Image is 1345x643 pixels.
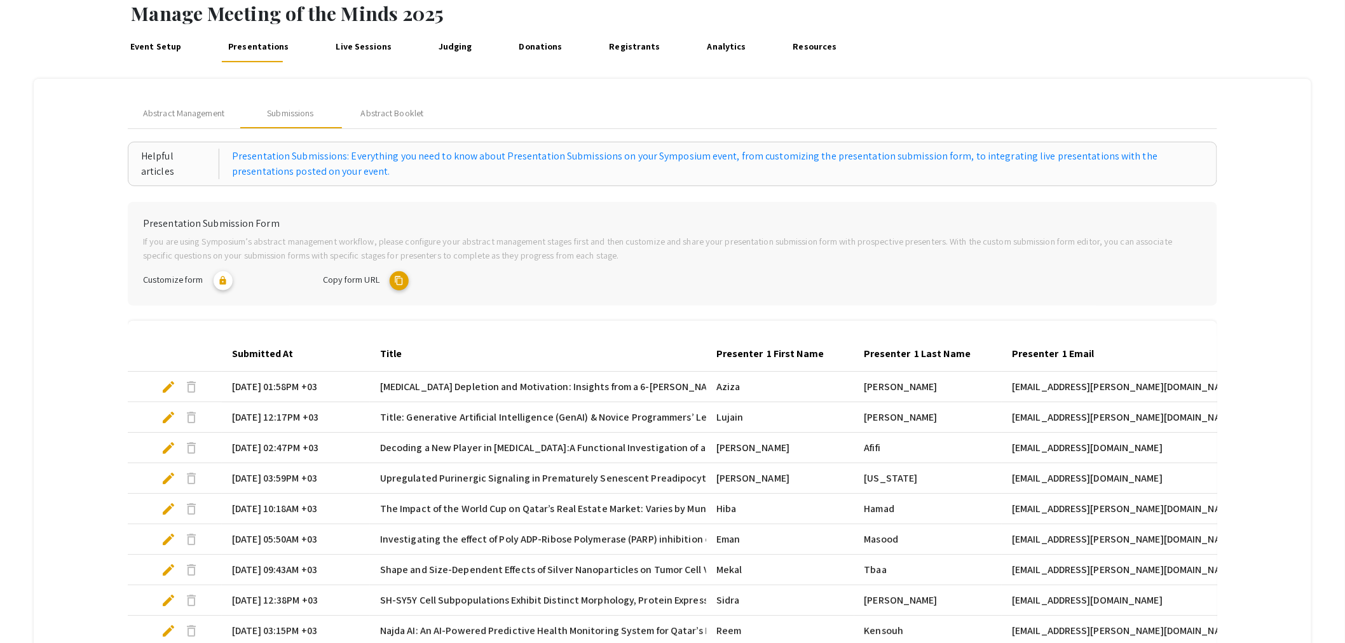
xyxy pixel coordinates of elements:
span: Shape and Size-Dependent Effects of Silver Nanoparticles on Tumor Cell Viability [380,562,740,578]
span: Customize form [143,274,203,286]
mat-cell: Aziza [706,372,854,402]
mat-cell: Tbaa [854,555,1002,585]
mat-cell: Sidra [706,585,854,616]
span: delete [184,471,199,486]
div: Helpful articles [141,149,219,179]
span: delete [184,440,199,456]
div: Title [380,346,413,362]
span: delete [184,410,199,425]
a: Resources [789,32,840,62]
mat-cell: [EMAIL_ADDRESS][PERSON_NAME][DOMAIN_NAME] [1002,402,1231,433]
mat-cell: [EMAIL_ADDRESS][DOMAIN_NAME] [1002,585,1231,616]
a: Registrants [606,32,664,62]
span: delete [184,562,199,578]
span: Abstract Management [143,107,224,120]
mat-cell: [EMAIL_ADDRESS][PERSON_NAME][DOMAIN_NAME] [1002,555,1231,585]
mat-cell: [US_STATE] [854,463,1002,494]
span: edit [161,593,176,608]
mat-cell: [DATE] 03:59PM +03 [222,463,370,494]
span: delete [184,379,199,395]
mat-cell: [DATE] 01:58PM +03 [222,372,370,402]
mat-cell: [PERSON_NAME] [854,585,1002,616]
span: Upregulated Purinergic Signaling in Prematurely Senescent Preadipocytes: Mechanisms of Inflammati... [380,471,1114,486]
mat-cell: [EMAIL_ADDRESS][PERSON_NAME][DOMAIN_NAME] [1002,372,1231,402]
div: Title [380,346,402,362]
a: Event Setup [127,32,185,62]
div: Presenter 1 Email [1012,346,1105,362]
mat-cell: [PERSON_NAME] [854,402,1002,433]
span: Decoding a New Player in [MEDICAL_DATA]:A Functional Investigation of a Novel Long Non-Coding RNA [380,440,833,456]
mat-cell: Lujain [706,402,854,433]
a: Live Sessions [332,32,395,62]
a: Presentation Submissions: Everything you need to know about Presentation Submissions on your Symp... [232,149,1204,179]
span: edit [161,410,176,425]
mat-cell: [PERSON_NAME] [706,463,854,494]
span: delete [184,623,199,639]
span: edit [161,379,176,395]
h1: Manage Meeting of the Minds 2025 [131,2,1345,25]
span: delete [184,593,199,608]
div: Submissions [267,107,313,120]
mat-cell: [PERSON_NAME] [706,433,854,463]
mat-cell: [EMAIL_ADDRESS][DOMAIN_NAME] [1002,463,1231,494]
mat-cell: [DATE] 10:18AM +03 [222,494,370,524]
span: Investigating the effect of Poly ADP-Ribose Polymerase (PARP) inhibition on the metabolic plastic... [380,532,985,547]
span: delete [184,532,199,547]
mat-cell: Mekal [706,555,854,585]
h6: Presentation Submission Form [143,217,1202,229]
a: Judging [435,32,475,62]
a: Analytics [704,32,749,62]
span: edit [161,471,176,486]
div: Submitted At [232,346,293,362]
span: Najda AI: An AI-Powered Predictive Health Monitoring System for Qatar’s Elderly Population [380,623,788,639]
mat-icon: copy URL [390,271,409,290]
div: Abstract Booklet [361,107,424,120]
span: [MEDICAL_DATA] Depletion and Motivation: Insights from a 6-[PERSON_NAME] Model [380,379,752,395]
a: Presentations [225,32,292,62]
mat-cell: [DATE] 12:17PM +03 [222,402,370,433]
mat-cell: [EMAIL_ADDRESS][PERSON_NAME][DOMAIN_NAME] [1002,494,1231,524]
a: Donations [515,32,565,62]
span: Copy form URL [323,274,379,286]
span: edit [161,562,176,578]
div: Presenter 1 Email [1012,346,1094,362]
mat-cell: [EMAIL_ADDRESS][PERSON_NAME][DOMAIN_NAME] [1002,524,1231,555]
span: edit [161,532,176,547]
span: delete [184,501,199,517]
mat-cell: [PERSON_NAME] [854,372,1002,402]
mat-cell: [EMAIL_ADDRESS][DOMAIN_NAME] [1002,433,1231,463]
span: edit [161,440,176,456]
mat-cell: Afifi [854,433,1002,463]
div: Presenter 1 Last Name [864,346,983,362]
span: edit [161,623,176,639]
span: edit [161,501,176,517]
mat-cell: Eman [706,524,854,555]
span: SH-SY5Y Cell Subpopulations Exhibit Distinct Morphology, Protein Expression, and Proliferation, I... [380,593,1039,608]
mat-cell: [DATE] 09:43AM +03 [222,555,370,585]
mat-icon: lock [214,271,233,290]
p: If you are using Symposium’s abstract management workflow, please configure your abstract managem... [143,234,1202,262]
mat-cell: [DATE] 05:50AM +03 [222,524,370,555]
mat-cell: [DATE] 12:38PM +03 [222,585,370,616]
mat-cell: Hamad [854,494,1002,524]
span: The Impact of the World Cup on Qatar’s Real Estate Market: Varies by Municipality and Property Type [380,501,829,517]
div: Presenter 1 Last Name [864,346,971,362]
mat-cell: Masood [854,524,1002,555]
div: Presenter 1 First Name [716,346,824,362]
mat-cell: [DATE] 02:47PM +03 [222,433,370,463]
div: Submitted At [232,346,304,362]
div: Presenter 1 First Name [716,346,835,362]
iframe: Chat [10,586,54,633]
mat-cell: Hiba [706,494,854,524]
